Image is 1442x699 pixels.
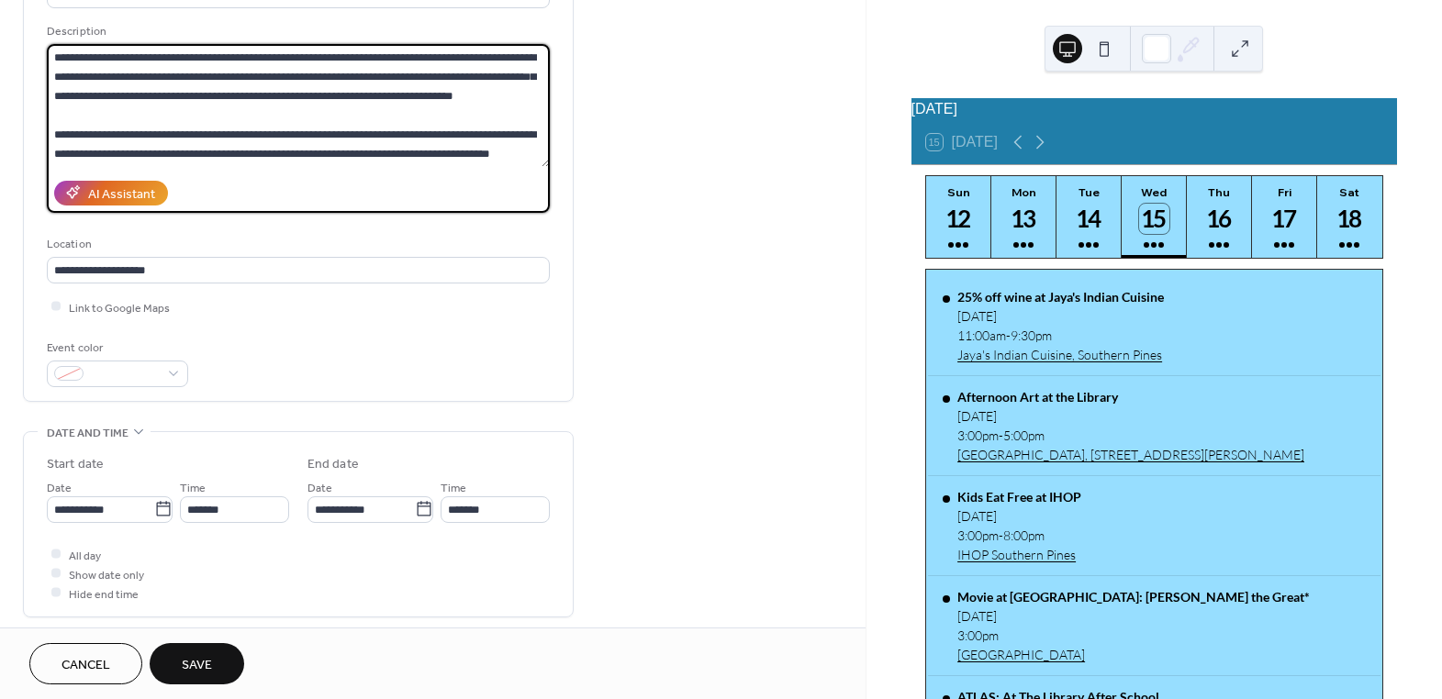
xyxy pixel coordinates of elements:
[1062,185,1116,199] div: Tue
[1139,204,1169,234] div: 15
[957,527,999,543] span: 3:00pm
[944,204,974,234] div: 12
[180,478,206,497] span: Time
[182,656,212,675] span: Save
[69,565,144,584] span: Show date only
[1127,185,1181,199] div: Wed
[1122,176,1187,258] button: Wed15
[957,327,1006,343] span: 11:00am
[1011,327,1052,343] span: 9:30pm
[997,185,1051,199] div: Mon
[47,478,72,497] span: Date
[957,427,999,443] span: 3:00pm
[926,176,991,258] button: Sun12
[999,427,1003,443] span: -
[957,289,1164,305] div: 25% off wine at Jaya's Indian Cuisine
[1187,176,1252,258] button: Thu16
[957,389,1304,405] div: Afternoon Art at the Library
[47,338,184,358] div: Event color
[54,181,168,205] button: AI Assistant
[150,643,244,684] button: Save
[88,184,155,204] div: AI Assistant
[957,508,1081,524] div: [DATE]
[47,424,129,443] span: Date and time
[957,547,1081,562] a: IHOP Southern Pines
[1269,204,1300,234] div: 17
[1258,185,1312,199] div: Fri
[957,308,1164,324] div: [DATE]
[69,584,139,604] span: Hide end time
[441,478,466,497] span: Time
[61,656,110,675] span: Cancel
[957,408,1304,424] div: [DATE]
[1204,204,1235,234] div: 16
[47,22,546,41] div: Description
[1323,185,1377,199] div: Sat
[307,478,332,497] span: Date
[1006,327,1011,343] span: -
[957,589,1310,605] div: Movie at [GEOGRAPHIC_DATA]: [PERSON_NAME] the Great*
[957,447,1304,462] a: [GEOGRAPHIC_DATA], [STREET_ADDRESS][PERSON_NAME]
[307,455,359,474] div: End date
[932,185,986,199] div: Sun
[1003,427,1045,443] span: 5:00pm
[957,627,1310,643] div: 3:00pm
[1335,204,1365,234] div: 18
[1192,185,1246,199] div: Thu
[69,546,101,565] span: All day
[29,643,142,684] button: Cancel
[69,298,170,317] span: Link to Google Maps
[957,347,1164,362] a: Jaya's Indian Cuisine, Southern Pines
[47,455,104,474] div: Start date
[1252,176,1317,258] button: Fri17
[1056,176,1122,258] button: Tue14
[1009,204,1039,234] div: 13
[1317,176,1382,258] button: Sat18
[957,647,1310,662] a: [GEOGRAPHIC_DATA]
[957,608,1310,624] div: [DATE]
[1074,204,1104,234] div: 14
[1003,527,1045,543] span: 8:00pm
[957,489,1081,505] div: Kids Eat Free at IHOP
[991,176,1056,258] button: Mon13
[911,98,1397,120] div: [DATE]
[999,527,1003,543] span: -
[47,235,546,254] div: Location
